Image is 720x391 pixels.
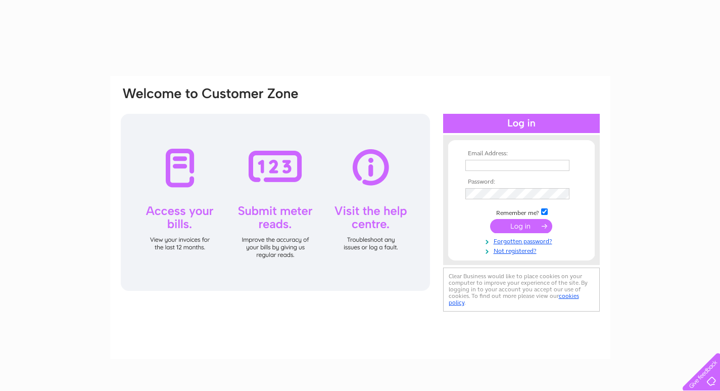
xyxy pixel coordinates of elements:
a: cookies policy [449,292,579,306]
a: Forgotten password? [465,236,580,245]
div: Clear Business would like to place cookies on your computer to improve your experience of the sit... [443,268,600,312]
a: Not registered? [465,245,580,255]
th: Email Address: [463,150,580,157]
td: Remember me? [463,207,580,217]
input: Submit [490,219,552,233]
th: Password: [463,179,580,186]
